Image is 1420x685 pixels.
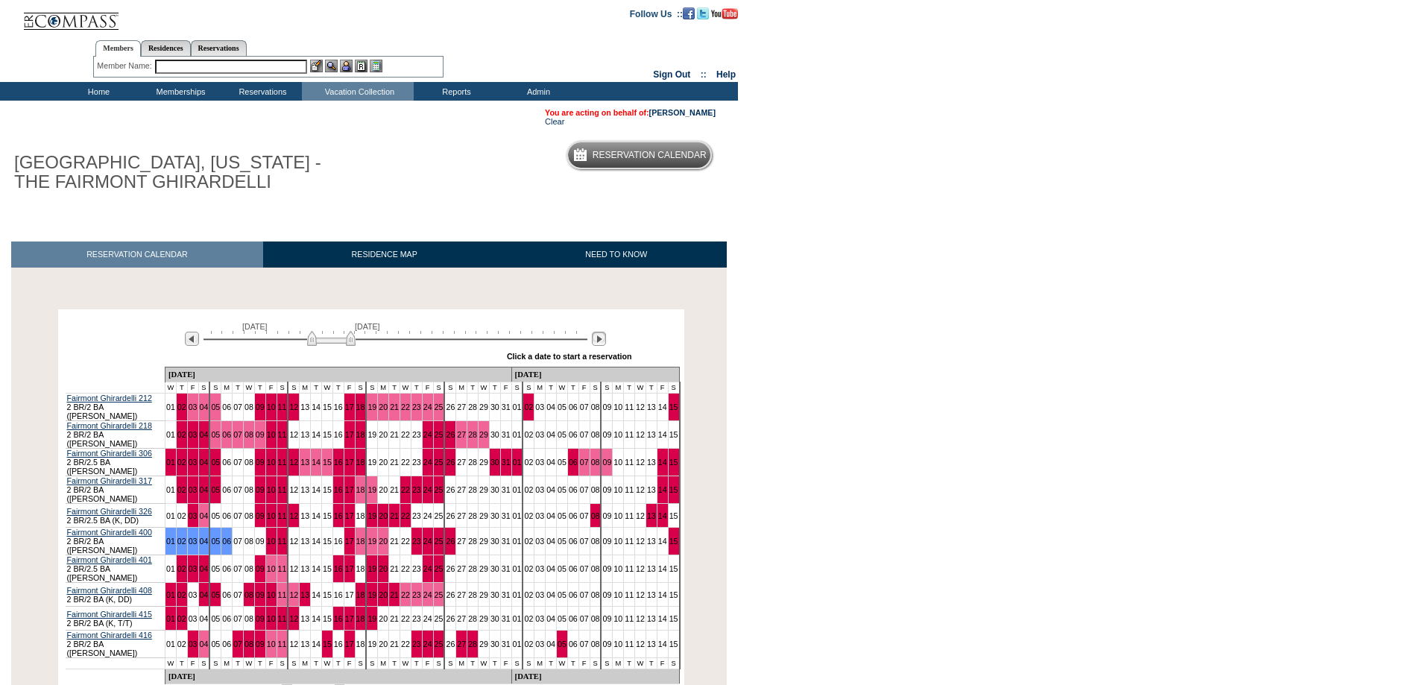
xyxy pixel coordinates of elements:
a: 13 [300,430,309,439]
a: 23 [412,537,421,546]
a: 22 [401,403,410,411]
a: 10 [267,485,276,494]
a: 25 [435,430,444,439]
a: 28 [468,430,477,439]
a: 11 [278,403,287,411]
a: 05 [558,403,567,411]
a: 08 [591,430,600,439]
a: 04 [200,537,209,546]
a: 14 [312,458,321,467]
a: 09 [256,430,265,439]
a: 21 [390,537,399,546]
a: 24 [423,430,432,439]
a: 12 [636,511,645,520]
a: 10 [613,458,622,467]
a: Residences [141,40,191,56]
a: 19 [367,511,376,520]
a: 11 [278,537,287,546]
a: 02 [177,537,186,546]
a: 27 [457,458,466,467]
a: 09 [256,537,265,546]
a: 08 [591,485,600,494]
a: Fairmont Ghirardelli 326 [67,507,152,516]
a: 26 [446,511,455,520]
a: 08 [591,458,600,467]
a: 10 [267,537,276,546]
img: b_calculator.gif [370,60,382,72]
a: 04 [200,485,209,494]
a: 07 [233,485,242,494]
a: 14 [312,403,321,411]
img: View [325,60,338,72]
img: Subscribe to our YouTube Channel [711,8,738,19]
a: 08 [244,537,253,546]
a: 03 [189,430,198,439]
a: 28 [468,511,477,520]
td: Reports [414,82,496,101]
a: 13 [647,511,656,520]
a: NEED TO KNOW [505,242,727,268]
a: 20 [379,511,388,520]
a: 15 [323,430,332,439]
img: Previous [185,332,199,346]
img: Follow us on Twitter [697,7,709,19]
a: 17 [345,511,354,520]
a: 15 [669,403,678,411]
a: 25 [435,458,444,467]
a: 12 [289,430,298,439]
a: Members [95,40,141,57]
a: 08 [244,430,253,439]
a: 06 [569,458,578,467]
img: Reservations [355,60,367,72]
a: 30 [490,458,499,467]
a: 12 [636,458,645,467]
a: 03 [189,403,198,411]
a: 20 [379,537,388,546]
a: 24 [423,403,432,411]
a: 02 [177,511,186,520]
a: 06 [569,403,578,411]
a: 26 [446,458,455,467]
a: 12 [289,403,298,411]
a: 07 [233,403,242,411]
a: 10 [613,511,622,520]
a: 20 [379,403,388,411]
a: 03 [535,430,544,439]
a: 16 [334,403,343,411]
a: 02 [524,403,533,411]
a: 03 [189,511,198,520]
a: 31 [502,485,511,494]
a: 23 [412,430,421,439]
a: 01 [513,458,522,467]
a: 09 [602,430,611,439]
a: 16 [334,511,343,520]
a: 24 [423,485,432,494]
a: 14 [658,485,667,494]
a: 11 [625,458,634,467]
a: 17 [345,458,354,467]
a: 03 [189,458,198,467]
a: 08 [244,511,253,520]
a: 18 [356,458,365,467]
a: 15 [323,511,332,520]
a: 07 [580,403,589,411]
a: 13 [647,458,656,467]
a: Fairmont Ghirardelli 212 [67,394,152,403]
a: 18 [356,511,365,520]
a: 10 [267,403,276,411]
a: 30 [490,485,499,494]
a: 10 [613,403,622,411]
a: 02 [524,485,533,494]
a: Fairmont Ghirardelli 218 [67,421,152,430]
a: 31 [502,511,511,520]
a: 12 [289,458,298,467]
a: 01 [166,458,175,467]
a: 29 [479,537,488,546]
h5: Reservation Calendar [593,151,707,160]
a: 25 [435,403,444,411]
a: 02 [177,403,186,411]
a: 13 [300,403,309,411]
a: 20 [379,430,388,439]
a: 12 [289,511,298,520]
a: 28 [468,403,477,411]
